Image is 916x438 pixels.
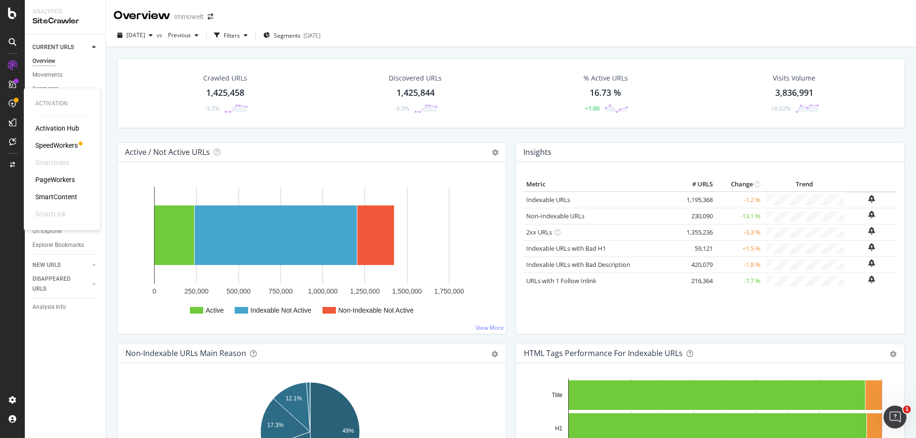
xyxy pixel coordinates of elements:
[526,276,596,285] a: URLs with 1 Follow Inlink
[491,351,498,357] div: gear
[156,31,164,39] span: vs
[303,31,321,40] div: [DATE]
[773,73,815,83] div: Visits Volume
[526,260,630,269] a: Indexable URLs with Bad Description
[868,227,875,234] div: bell-plus
[32,56,99,66] a: Overview
[492,149,499,156] i: Options
[32,260,61,270] div: NEW URLS
[392,287,422,295] text: 1,500,000
[555,425,563,432] text: H1
[164,28,202,43] button: Previous
[585,104,600,112] div: +1.00
[35,141,78,150] a: SpeedWorkers
[35,209,66,219] a: SmartLink
[125,177,495,326] div: A chart.
[32,260,89,270] a: NEW URLS
[677,177,715,192] th: # URLS
[524,177,677,192] th: Metric
[32,16,98,27] div: SiteCrawler
[250,306,312,314] text: Indexable Not Active
[35,100,89,108] div: Activation
[126,31,145,39] span: 2025 Aug. 15th
[868,259,875,267] div: bell-plus
[526,244,606,253] a: Indexable URLs with Bad H1
[32,42,89,52] a: CURRENT URLS
[286,395,302,402] text: 12.1%
[206,87,244,99] div: 1,425,458
[32,8,98,16] div: Analytics
[164,31,191,39] span: Previous
[153,287,156,295] text: 0
[884,406,906,428] iframe: Intercom live chat
[206,306,224,314] text: Active
[267,422,283,428] text: 17.3%
[476,324,504,332] a: View More
[395,104,409,112] div: -3.3%
[35,192,77,202] a: SmartContent
[715,273,763,289] td: -7.7 %
[308,287,337,295] text: 1,000,000
[125,146,210,159] h4: Active / Not Active URLs
[32,274,81,294] div: DISAPPEARED URLS
[868,243,875,251] div: bell-plus
[677,273,715,289] td: 216,364
[715,256,763,273] td: -1.8 %
[35,175,75,184] a: PageWorkers
[771,104,791,112] div: +0.02%
[32,240,99,250] a: Explorer Bookmarks
[114,28,156,43] button: [DATE]
[210,28,251,43] button: Filters
[208,13,213,20] div: arrow-right-arrow-left
[32,302,99,312] a: Analysis Info
[677,192,715,208] td: 1,195,368
[434,287,464,295] text: 1,750,000
[903,406,911,413] span: 1
[552,392,563,398] text: Title
[32,302,66,312] div: Analysis Info
[32,84,99,94] a: Segments
[677,224,715,240] td: 1,355,236
[203,73,247,83] div: Crawled URLs
[868,211,875,218] div: bell-plus
[125,348,246,358] div: Non-Indexable URLs Main Reason
[524,348,683,358] div: HTML Tags Performance for Indexable URLs
[32,240,84,250] div: Explorer Bookmarks
[868,195,875,203] div: bell-plus
[32,70,99,80] a: Movements
[174,12,204,21] div: Immowelt
[890,351,896,357] div: gear
[32,274,89,294] a: DISAPPEARED URLS
[343,428,354,434] text: 49%
[583,73,628,83] div: % Active URLs
[184,287,208,295] text: 250,000
[396,87,435,99] div: 1,425,844
[205,104,219,112] div: -3.3%
[227,287,251,295] text: 500,000
[32,70,62,80] div: Movements
[715,240,763,256] td: +1.5 %
[526,228,552,236] a: 2xx URLs
[32,56,55,66] div: Overview
[677,256,715,273] td: 420,079
[526,195,570,204] a: Indexable URLs
[32,84,58,94] div: Segments
[715,224,763,240] td: -3.3 %
[763,177,846,192] th: Trend
[590,87,621,99] div: 16.73 %
[35,158,70,167] div: SmartIndex
[32,226,62,236] div: Url Explorer
[715,192,763,208] td: -1.2 %
[269,287,293,295] text: 750,000
[224,31,240,40] div: Filters
[677,240,715,256] td: 59,121
[677,208,715,224] td: 230,090
[523,146,552,159] h4: Insights
[32,42,74,52] div: CURRENT URLS
[274,31,301,40] span: Segments
[35,123,79,133] div: Activation Hub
